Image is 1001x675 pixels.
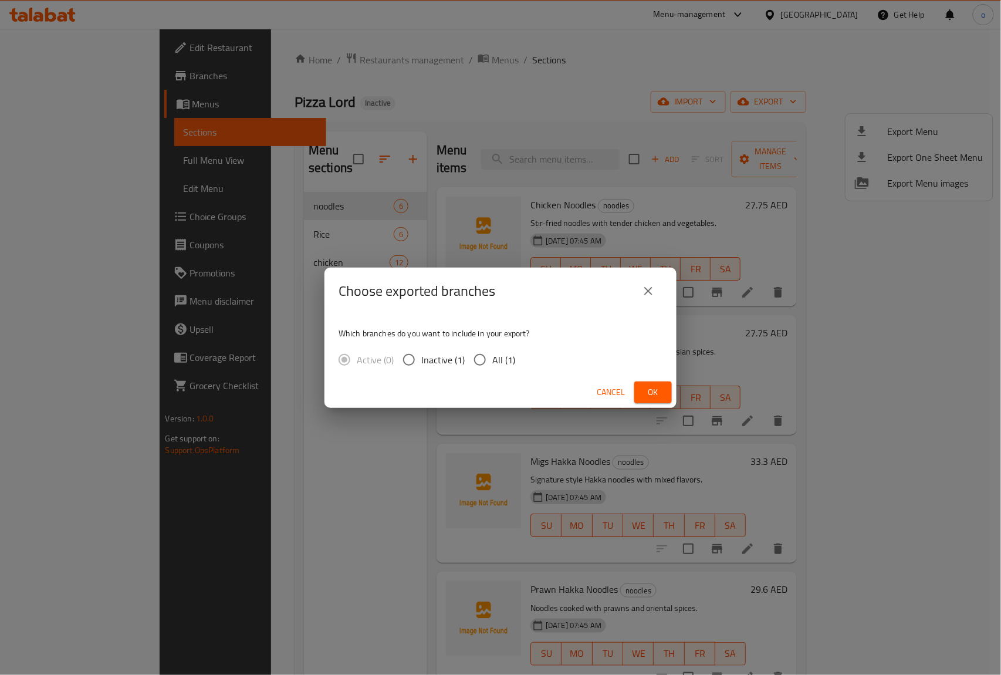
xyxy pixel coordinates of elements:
[634,277,662,305] button: close
[421,353,465,367] span: Inactive (1)
[592,382,630,403] button: Cancel
[644,385,662,400] span: Ok
[597,385,625,400] span: Cancel
[357,353,394,367] span: Active (0)
[492,353,515,367] span: All (1)
[339,282,495,301] h2: Choose exported branches
[339,328,662,339] p: Which branches do you want to include in your export?
[634,382,672,403] button: Ok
